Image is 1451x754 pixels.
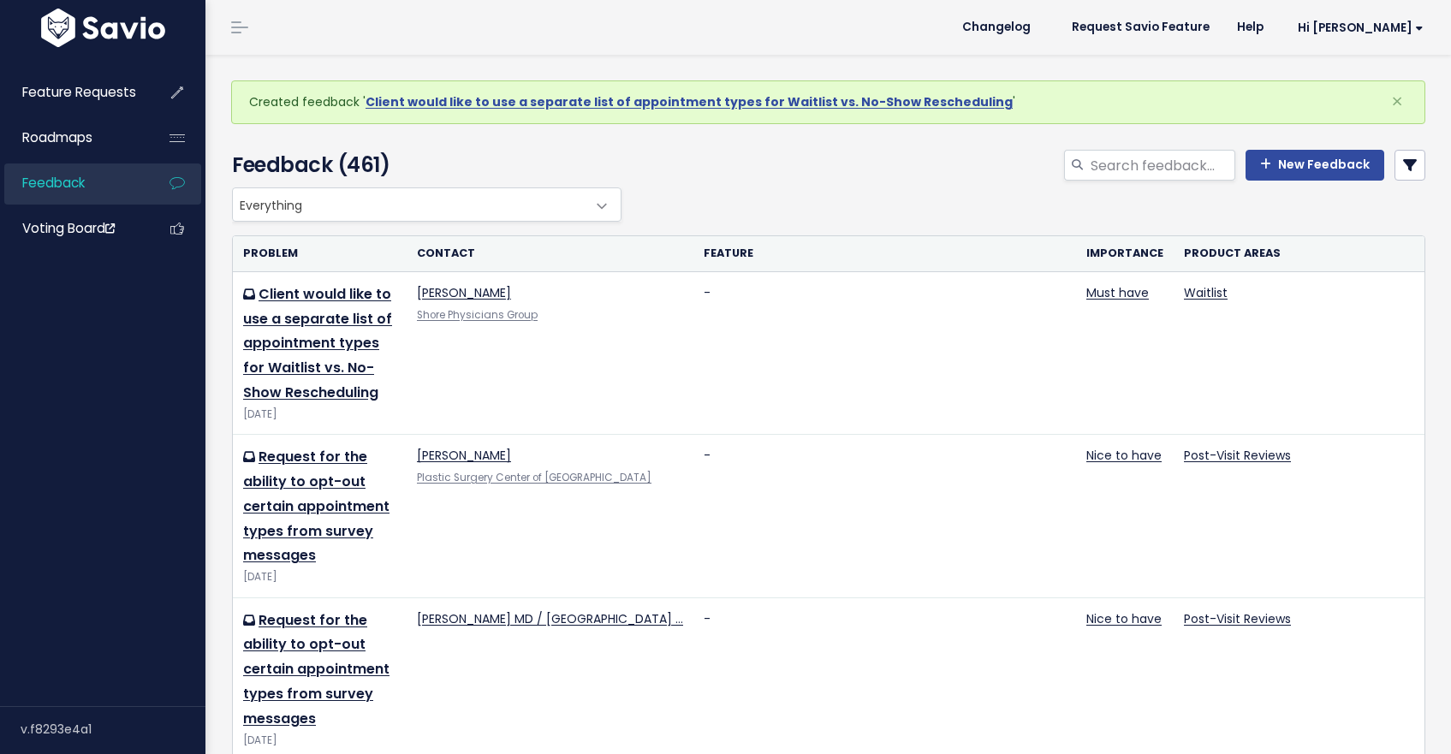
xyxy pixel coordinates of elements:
[1277,15,1437,41] a: Hi [PERSON_NAME]
[243,568,396,586] div: [DATE]
[22,219,115,237] span: Voting Board
[233,236,407,271] th: Problem
[1089,150,1235,181] input: Search feedback...
[231,80,1425,124] div: Created feedback ' '
[1174,236,1424,271] th: Product Areas
[693,435,1076,597] td: -
[1298,21,1424,34] span: Hi [PERSON_NAME]
[22,174,85,192] span: Feedback
[1374,81,1420,122] button: Close
[1246,150,1384,181] a: New Feedback
[1223,15,1277,40] a: Help
[417,284,511,301] a: [PERSON_NAME]
[4,209,142,248] a: Voting Board
[417,610,683,627] a: [PERSON_NAME] MD / [GEOGRAPHIC_DATA] …
[243,732,396,750] div: [DATE]
[1076,236,1174,271] th: Importance
[4,73,142,112] a: Feature Requests
[233,188,586,221] span: Everything
[962,21,1031,33] span: Changelog
[1184,284,1228,301] a: Waitlist
[1058,15,1223,40] a: Request Savio Feature
[232,187,621,222] span: Everything
[1184,610,1291,627] a: Post-Visit Reviews
[1086,447,1162,464] a: Nice to have
[693,236,1076,271] th: Feature
[1086,284,1149,301] a: Must have
[366,93,1013,110] a: Client would like to use a separate list of appointment types for Waitlist vs. No-Show Rescheduling
[4,118,142,157] a: Roadmaps
[243,610,390,728] a: Request for the ability to opt-out certain appointment types from survey messages
[243,406,396,424] div: [DATE]
[417,308,538,322] a: Shore Physicians Group
[1184,447,1291,464] a: Post-Visit Reviews
[693,271,1076,434] td: -
[407,236,693,271] th: Contact
[243,284,392,402] a: Client would like to use a separate list of appointment types for Waitlist vs. No-Show Rescheduling
[417,471,651,484] a: Plastic Surgery Center of [GEOGRAPHIC_DATA]
[37,9,169,47] img: logo-white.9d6f32f41409.svg
[22,128,92,146] span: Roadmaps
[417,447,511,464] a: [PERSON_NAME]
[4,163,142,203] a: Feedback
[1086,610,1162,627] a: Nice to have
[1391,87,1403,116] span: ×
[22,83,136,101] span: Feature Requests
[232,150,613,181] h4: Feedback (461)
[243,447,390,565] a: Request for the ability to opt-out certain appointment types from survey messages
[21,707,205,751] div: v.f8293e4a1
